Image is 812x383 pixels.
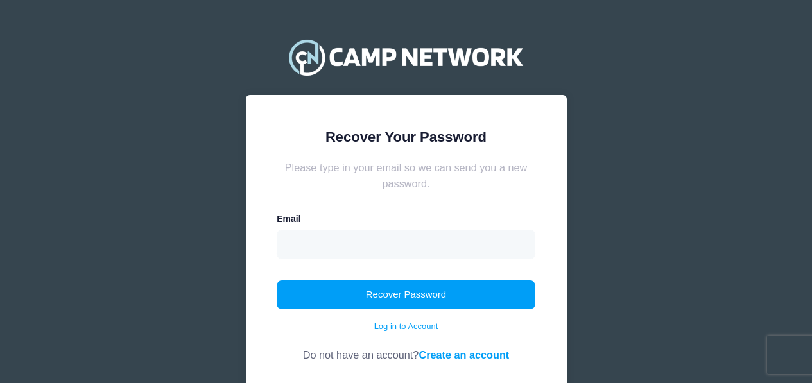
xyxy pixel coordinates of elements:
div: Recover Your Password [277,126,535,148]
a: Log in to Account [374,320,438,333]
a: Create an account [419,349,509,361]
div: Do not have an account? [277,332,535,362]
button: Recover Password [277,280,535,310]
div: Please type in your email so we can send you a new password. [277,160,535,191]
label: Email [277,212,300,226]
img: Camp Network [283,31,528,83]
